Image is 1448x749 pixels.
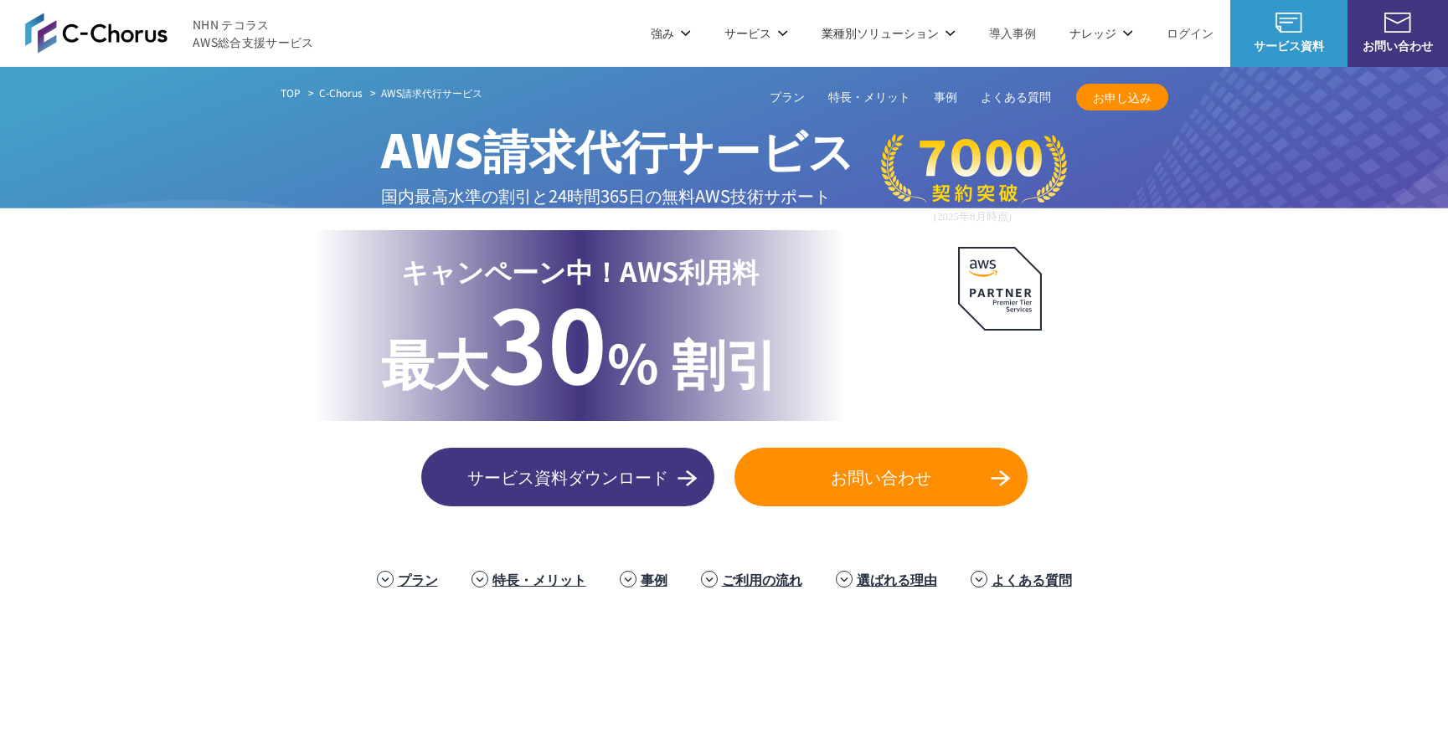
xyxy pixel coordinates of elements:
img: 契約件数 [881,134,1067,223]
span: AWS請求代行サービス [381,85,482,100]
span: お申し込み [1076,89,1168,106]
img: AWS総合支援サービス C-Chorus サービス資料 [1275,13,1302,33]
img: クリスピー・クリーム・ドーナツ [1096,634,1230,701]
img: 東京書籍 [946,634,1080,701]
a: プラン [398,569,438,589]
a: AWS総合支援サービス C-Chorus NHN テコラスAWS総合支援サービス [25,13,314,53]
a: サービス資料ダウンロード [421,448,714,506]
span: お問い合わせ [734,464,1028,490]
a: 特長・メリット [492,569,586,589]
span: サービス資料ダウンロード [421,464,714,490]
p: キャンペーン中！AWS利用料 [381,250,779,290]
img: お問い合わせ [1384,13,1411,33]
p: 強み [651,24,691,42]
p: ナレッジ [1069,24,1133,42]
p: サービス [724,24,788,42]
img: AWS総合支援サービス C-Chorus [25,13,167,53]
p: % 割引 [381,290,779,401]
a: プラン [770,89,805,106]
a: 特長・メリット [828,89,910,106]
img: フジモトHD [493,634,627,701]
p: 国内最高水準の割引と 24時間365日の無料AWS技術サポート [381,182,854,209]
img: ヤマサ醤油 [795,634,929,701]
img: 三菱地所 [41,634,175,701]
a: ログイン [1167,24,1214,42]
span: AWS請求代行サービス [381,115,854,182]
a: 導入事例 [989,24,1036,42]
span: 30 [488,268,607,413]
p: 業種別ソリューション [822,24,956,42]
a: 事例 [641,569,667,589]
a: ご利用の流れ [722,569,802,589]
a: 事例 [934,89,957,106]
img: エアトリ [644,634,778,701]
span: サービス資料 [1230,37,1348,54]
a: 選ばれる理由 [857,569,937,589]
img: 住友生命保険相互 [343,634,477,701]
img: 共同通信デジタル [1247,634,1381,701]
a: TOP [281,85,301,100]
a: キャンペーン中！AWS利用料 最大30% 割引 [314,230,846,421]
a: よくある質問 [992,569,1072,589]
a: お申し込み [1076,84,1168,110]
a: お問い合わせ [734,448,1028,506]
span: お問い合わせ [1348,37,1448,54]
p: AWS最上位 プレミアティア サービスパートナー [925,341,1075,403]
img: ミズノ [192,634,326,701]
span: 最大 [381,322,488,399]
a: C-Chorus [319,85,363,100]
a: よくある質問 [981,89,1051,106]
img: AWSプレミアティアサービスパートナー [958,247,1042,331]
span: NHN テコラス AWS総合支援サービス [193,16,314,51]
